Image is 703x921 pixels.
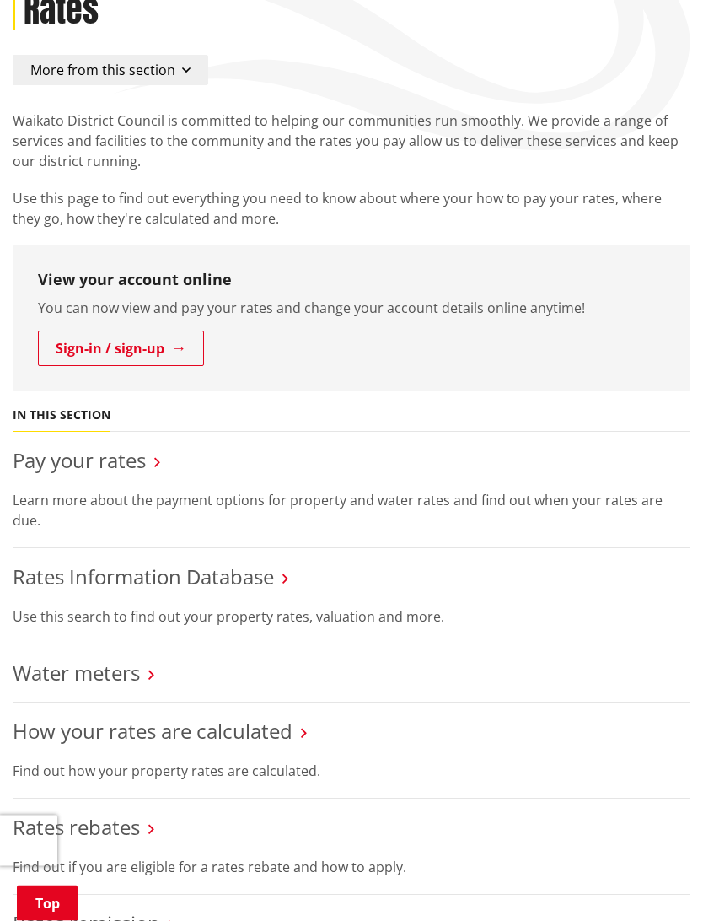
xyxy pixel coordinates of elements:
[13,409,110,423] h5: In this section
[13,563,274,591] a: Rates Information Database
[13,56,208,86] button: More from this section
[13,762,690,782] p: Find out how your property rates are calculated.
[13,814,140,842] a: Rates rebates
[13,718,292,746] a: How your rates are calculated
[38,272,665,290] h3: View your account online
[13,858,690,878] p: Find out if you are eligible for a rates rebate and how to apply.
[38,299,665,319] p: You can now view and pay your rates and change your account details online anytime!
[13,111,690,172] p: Waikato District Council is committed to helping our communities run smoothly. We provide a range...
[13,189,690,229] p: Use this page to find out everything you need to know about where your how to pay your rates, whe...
[17,886,78,921] a: Top
[30,62,175,80] span: More from this section
[38,331,204,367] a: Sign-in / sign-up
[13,607,690,627] p: Use this search to find out your property rates, valuation and more.
[625,850,686,911] iframe: Messenger Launcher
[13,447,146,475] a: Pay your rates
[13,660,140,687] a: Water meters
[13,491,690,531] p: Learn more about the payment options for property and water rates and find out when your rates ar...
